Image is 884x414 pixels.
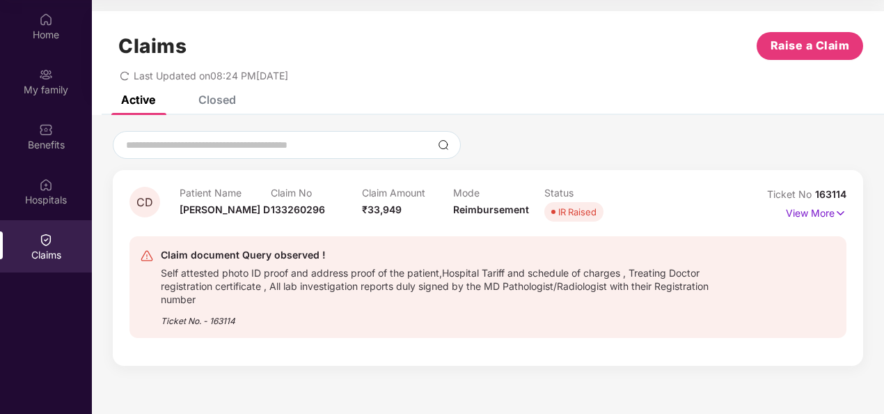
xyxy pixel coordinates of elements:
p: Status [544,187,636,199]
img: svg+xml;base64,PHN2ZyB3aWR0aD0iMjAiIGhlaWdodD0iMjAiIHZpZXdCb3g9IjAgMCAyMCAyMCIgZmlsbD0ibm9uZSIgeG... [39,68,53,82]
p: Claim No [271,187,362,199]
span: 163114 [815,188,846,200]
button: Raise a Claim [757,32,863,60]
h1: Claims [118,34,187,58]
p: Patient Name [180,187,271,199]
div: Active [121,93,155,107]
div: Closed [198,93,236,107]
span: Ticket No [767,188,815,200]
span: [PERSON_NAME] D [180,204,270,215]
span: CD [136,197,153,208]
img: svg+xml;base64,PHN2ZyBpZD0iQmVuZWZpdHMiIHhtbG5zPSJodHRwOi8vd3d3LnczLm9yZy8yMDAwL3N2ZyIgd2lkdGg9Ij... [39,123,53,137]
p: Mode [453,187,544,199]
img: svg+xml;base64,PHN2ZyBpZD0iSG9tZSIgeG1sbnM9Imh0dHA6Ly93d3cudzMub3JnLzIwMDAvc3ZnIiB3aWR0aD0iMjAiIG... [39,13,53,26]
img: svg+xml;base64,PHN2ZyB4bWxucz0iaHR0cDovL3d3dy53My5vcmcvMjAwMC9zdmciIHdpZHRoPSIyNCIgaGVpZ2h0PSIyNC... [140,249,154,263]
span: Raise a Claim [771,37,850,54]
div: Self attested photo ID proof and address proof of the patient,Hospital Tariff and schedule of cha... [161,263,720,306]
span: 133260296 [271,204,325,215]
div: Ticket No. - 163114 [161,306,720,328]
span: redo [120,70,129,82]
img: svg+xml;base64,PHN2ZyB4bWxucz0iaHR0cDovL3d3dy53My5vcmcvMjAwMC9zdmciIHdpZHRoPSIxNyIgaGVpZ2h0PSIxNy... [835,206,846,221]
div: IR Raised [558,205,597,219]
div: Claim document Query observed ! [161,247,720,263]
img: svg+xml;base64,PHN2ZyBpZD0iQ2xhaW0iIHhtbG5zPSJodHRwOi8vd3d3LnczLm9yZy8yMDAwL3N2ZyIgd2lkdGg9IjIwIi... [39,233,53,247]
span: Last Updated on 08:24 PM[DATE] [134,70,288,82]
span: Reimbursement [453,204,529,215]
p: Claim Amount [362,187,453,199]
img: svg+xml;base64,PHN2ZyBpZD0iU2VhcmNoLTMyeDMyIiB4bWxucz0iaHR0cDovL3d3dy53My5vcmcvMjAwMC9zdmciIHdpZH... [438,139,449,151]
span: ₹33,949 [362,204,402,215]
img: svg+xml;base64,PHN2ZyBpZD0iSG9zcGl0YWxzIiB4bWxucz0iaHR0cDovL3d3dy53My5vcmcvMjAwMC9zdmciIHdpZHRoPS... [39,178,53,192]
p: View More [786,202,846,221]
